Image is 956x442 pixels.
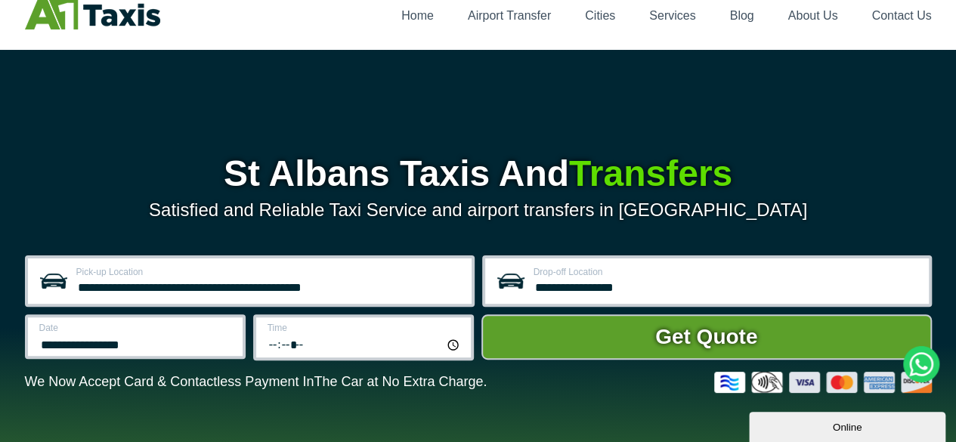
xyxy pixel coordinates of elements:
[76,267,463,277] label: Pick-up Location
[788,9,838,22] a: About Us
[25,199,932,221] p: Satisfied and Reliable Taxi Service and airport transfers in [GEOGRAPHIC_DATA]
[534,267,920,277] label: Drop-off Location
[314,374,487,389] span: The Car at No Extra Charge.
[25,374,487,390] p: We Now Accept Card & Contactless Payment In
[729,9,753,22] a: Blog
[468,9,551,22] a: Airport Transfer
[268,323,462,332] label: Time
[25,156,932,192] h1: St Albans Taxis And
[569,153,732,193] span: Transfers
[481,314,932,360] button: Get Quote
[649,9,695,22] a: Services
[714,372,932,393] img: Credit And Debit Cards
[39,323,234,332] label: Date
[871,9,931,22] a: Contact Us
[749,409,948,442] iframe: chat widget
[401,9,434,22] a: Home
[585,9,615,22] a: Cities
